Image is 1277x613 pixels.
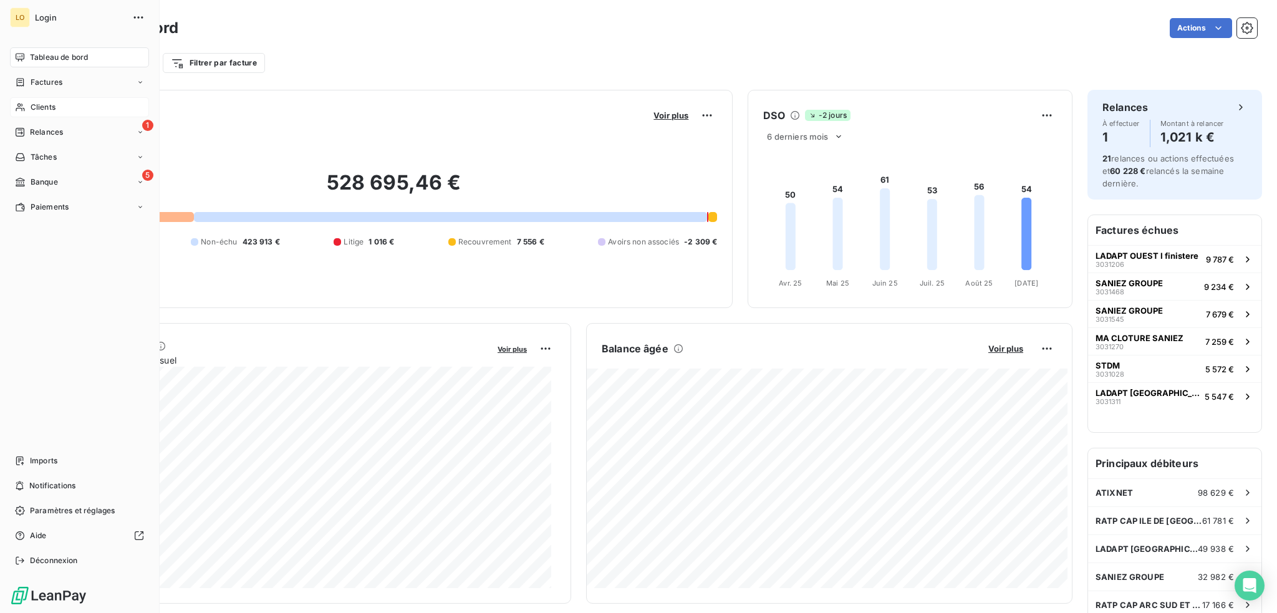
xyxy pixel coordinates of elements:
[1202,516,1234,526] span: 61 781 €
[30,455,57,466] span: Imports
[1096,544,1198,554] span: LADAPT [GEOGRAPHIC_DATA] ([GEOGRAPHIC_DATA])
[1110,166,1145,176] span: 60 228 €
[369,236,394,248] span: 1 016 €
[1102,153,1111,163] span: 21
[142,170,153,181] span: 5
[10,7,30,27] div: LO
[1096,572,1164,582] span: SANIEZ GROUPE
[1235,571,1265,601] div: Open Intercom Messenger
[779,279,802,287] tspan: Avr. 25
[1096,261,1124,268] span: 3031206
[30,530,47,541] span: Aide
[1096,251,1198,261] span: LADAPT OUEST I finistere
[31,102,55,113] span: Clients
[985,343,1027,354] button: Voir plus
[10,526,149,546] a: Aide
[767,132,828,142] span: 6 derniers mois
[1170,18,1232,38] button: Actions
[1096,343,1124,350] span: 3031270
[826,279,849,287] tspan: Mai 25
[243,236,280,248] span: 423 913 €
[517,236,544,248] span: 7 556 €
[763,108,784,123] h6: DSO
[1205,337,1234,347] span: 7 259 €
[1198,488,1234,498] span: 98 629 €
[201,236,237,248] span: Non-échu
[1088,382,1261,410] button: LADAPT [GEOGRAPHIC_DATA] ([GEOGRAPHIC_DATA])30313115 547 €
[498,345,527,354] span: Voir plus
[1160,127,1224,147] h4: 1,021 k €
[1205,392,1234,402] span: 5 547 €
[1205,364,1234,374] span: 5 572 €
[1088,300,1261,327] button: SANIEZ GROUPE30315457 679 €
[1096,316,1124,323] span: 3031545
[35,12,125,22] span: Login
[1096,398,1120,405] span: 3031311
[344,236,364,248] span: Litige
[1198,544,1234,554] span: 49 938 €
[1096,333,1183,343] span: MA CLOTURE SANIEZ
[1096,488,1133,498] span: ATIXNET
[608,236,679,248] span: Avoirs non associés
[31,77,62,88] span: Factures
[30,52,88,63] span: Tableau de bord
[1096,516,1202,526] span: RATP CAP ILE DE [GEOGRAPHIC_DATA]
[30,127,63,138] span: Relances
[1096,360,1120,370] span: STDM
[1204,282,1234,292] span: 9 234 €
[1206,309,1234,319] span: 7 679 €
[684,236,717,248] span: -2 309 €
[31,201,69,213] span: Paiements
[1102,120,1140,127] span: À effectuer
[1088,245,1261,273] button: LADAPT OUEST I finistere30312069 787 €
[1096,288,1124,296] span: 3031468
[1088,273,1261,300] button: SANIEZ GROUPE30314689 234 €
[1206,254,1234,264] span: 9 787 €
[29,480,75,491] span: Notifications
[988,344,1023,354] span: Voir plus
[10,586,87,606] img: Logo LeanPay
[602,341,668,356] h6: Balance âgée
[1088,355,1261,382] button: STDM30310285 572 €
[1096,388,1200,398] span: LADAPT [GEOGRAPHIC_DATA] ([GEOGRAPHIC_DATA])
[1088,327,1261,355] button: MA CLOTURE SANIEZ30312707 259 €
[163,53,265,73] button: Filtrer par facture
[920,279,945,287] tspan: Juil. 25
[1102,100,1148,115] h6: Relances
[1096,278,1163,288] span: SANIEZ GROUPE
[1102,153,1234,188] span: relances ou actions effectuées et relancés la semaine dernière.
[494,343,531,354] button: Voir plus
[653,110,688,120] span: Voir plus
[31,152,57,163] span: Tâches
[30,555,78,566] span: Déconnexion
[1202,600,1234,610] span: 17 166 €
[966,279,993,287] tspan: Août 25
[1096,600,1202,610] span: RATP CAP ARC SUD ET OUEST
[70,354,489,367] span: Chiffre d'affaires mensuel
[1015,279,1039,287] tspan: [DATE]
[872,279,898,287] tspan: Juin 25
[1160,120,1224,127] span: Montant à relancer
[1088,215,1261,245] h6: Factures échues
[1088,448,1261,478] h6: Principaux débiteurs
[142,120,153,131] span: 1
[805,110,851,121] span: -2 jours
[650,110,692,121] button: Voir plus
[1096,370,1124,378] span: 3031028
[31,176,58,188] span: Banque
[70,170,717,208] h2: 528 695,46 €
[1198,572,1234,582] span: 32 982 €
[1096,306,1163,316] span: SANIEZ GROUPE
[458,236,512,248] span: Recouvrement
[30,505,115,516] span: Paramètres et réglages
[1102,127,1140,147] h4: 1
